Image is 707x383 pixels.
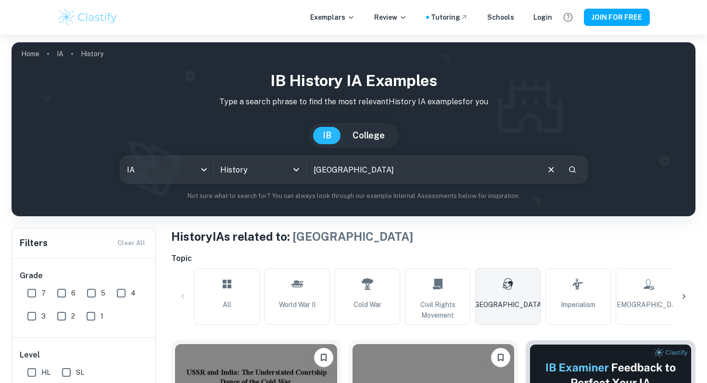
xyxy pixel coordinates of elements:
input: E.g. Nazi Germany, atomic bomb, USA politics... [307,156,538,183]
h1: History IAs related to: [171,228,695,245]
button: IB [313,127,341,144]
p: Review [374,12,407,23]
span: [GEOGRAPHIC_DATA] [472,299,543,310]
span: 6 [71,288,76,298]
button: Please log in to bookmark exemplars [314,348,333,367]
h6: Filters [20,236,48,250]
a: IA [57,47,63,61]
span: Imperialism [561,299,595,310]
a: Tutoring [431,12,468,23]
span: 5 [101,288,105,298]
h6: Topic [171,253,695,264]
button: Clear [542,161,560,179]
button: Please log in to bookmark exemplars [491,348,510,367]
button: College [343,127,394,144]
span: [GEOGRAPHIC_DATA] [292,230,413,243]
span: 1 [101,311,103,321]
span: Cold War [353,299,381,310]
h1: IB History IA examples [19,69,688,92]
span: SL [76,367,84,378]
a: Login [533,12,552,23]
span: 3 [41,311,46,321]
p: Exemplars [310,12,355,23]
img: Clastify logo [57,8,118,27]
p: Type a search phrase to find the most relevant History IA examples for you [19,96,688,108]
span: [DEMOGRAPHIC_DATA] [610,299,687,310]
span: 2 [71,311,75,321]
p: History [81,49,103,59]
span: 7 [41,288,46,298]
h6: Level [20,349,149,361]
div: IA [120,156,213,183]
p: Not sure what to search for? You can always look through our example Internal Assessments below f... [19,191,688,201]
button: Search [564,161,581,178]
img: profile cover [12,42,695,216]
span: 4 [131,288,136,298]
h6: Grade [20,270,149,282]
span: World War II [279,299,316,310]
button: Open [290,163,303,176]
button: JOIN FOR FREE [584,9,650,26]
button: Help and Feedback [560,9,576,25]
span: HL [41,367,50,378]
span: All [223,299,231,310]
a: Schools [487,12,514,23]
a: Home [21,47,39,61]
span: Civil Rights Movement [409,299,466,321]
